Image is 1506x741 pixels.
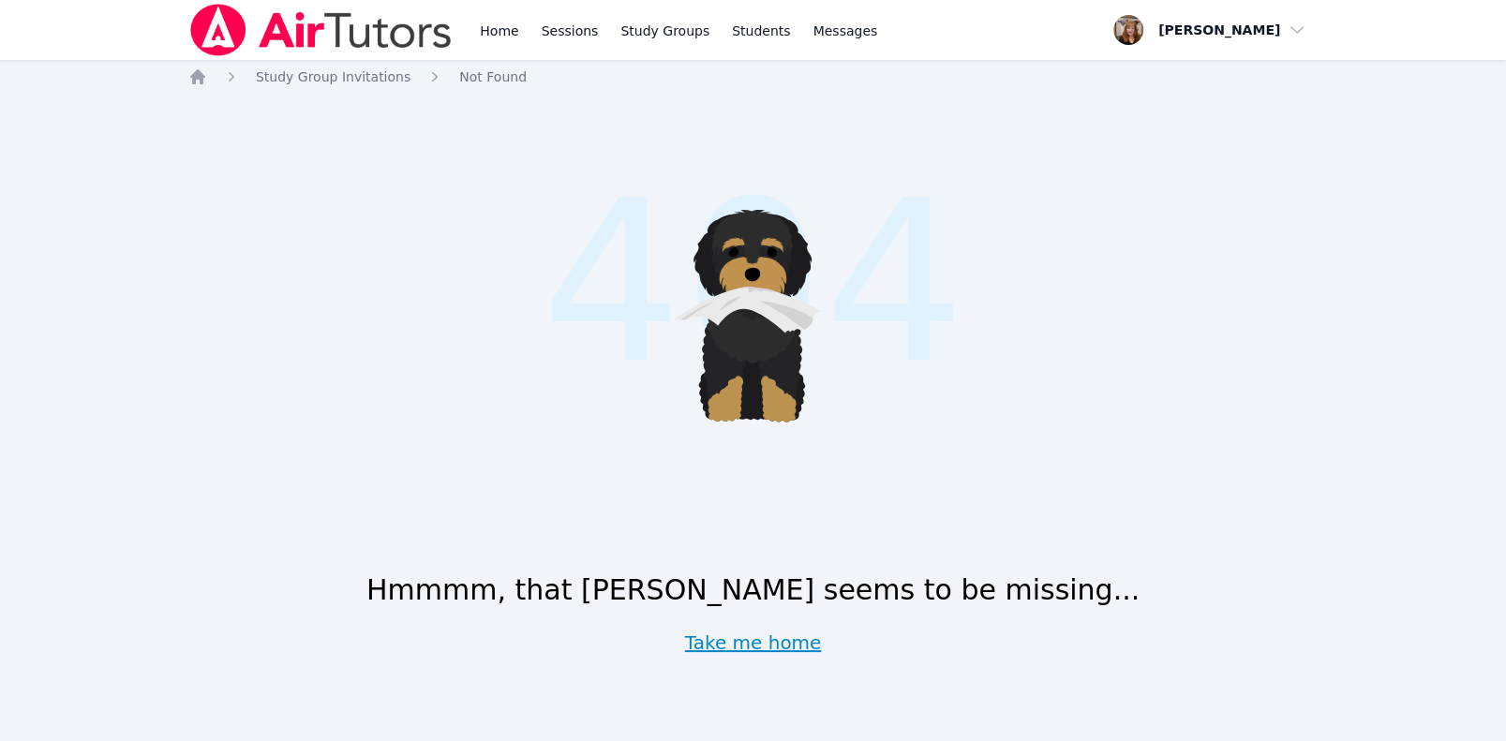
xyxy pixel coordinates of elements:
[188,67,1318,86] nav: Breadcrumb
[256,67,410,86] a: Study Group Invitations
[459,67,527,86] a: Not Found
[459,69,527,84] span: Not Found
[541,117,965,451] span: 404
[813,22,878,40] span: Messages
[256,69,410,84] span: Study Group Invitations
[685,630,822,656] a: Take me home
[366,573,1140,607] h1: Hmmmm, that [PERSON_NAME] seems to be missing...
[188,4,454,56] img: Air Tutors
